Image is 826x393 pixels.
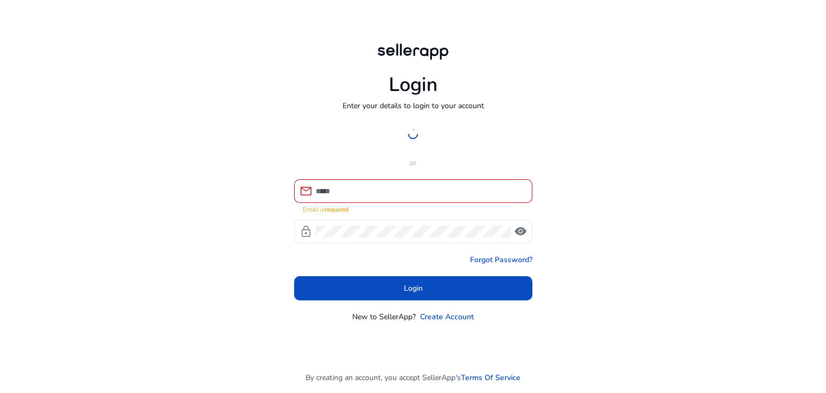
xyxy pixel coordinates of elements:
[303,203,524,214] mat-error: Email is
[389,73,438,96] h1: Login
[420,311,474,322] a: Create Account
[300,185,312,198] span: mail
[300,225,312,238] span: lock
[343,100,484,111] p: Enter your details to login to your account
[461,372,521,383] a: Terms Of Service
[325,205,348,214] strong: required
[294,276,532,300] button: Login
[352,311,416,322] p: New to SellerApp?
[404,283,423,294] span: Login
[470,254,532,265] a: Forgot Password?
[294,157,532,169] p: or
[514,225,527,238] span: visibility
